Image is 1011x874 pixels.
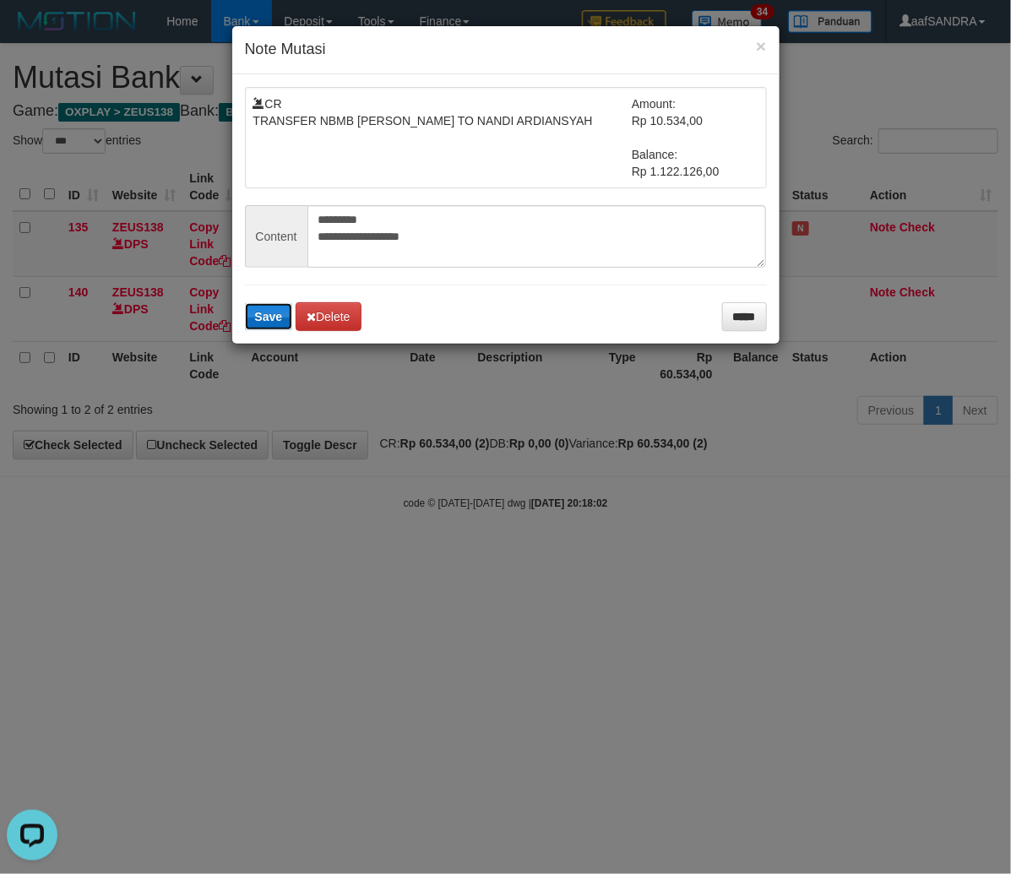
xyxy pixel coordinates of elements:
span: Content [245,205,307,268]
button: × [756,37,766,55]
button: Open LiveChat chat widget [7,7,57,57]
button: Delete [296,302,361,331]
button: Save [245,303,293,330]
td: Amount: Rp 10.534,00 Balance: Rp 1.122.126,00 [632,95,758,180]
span: Delete [307,310,350,323]
td: CR TRANSFER NBMB [PERSON_NAME] TO NANDI ARDIANSYAH [253,95,633,180]
h4: Note Mutasi [245,39,767,61]
span: Save [255,310,283,323]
